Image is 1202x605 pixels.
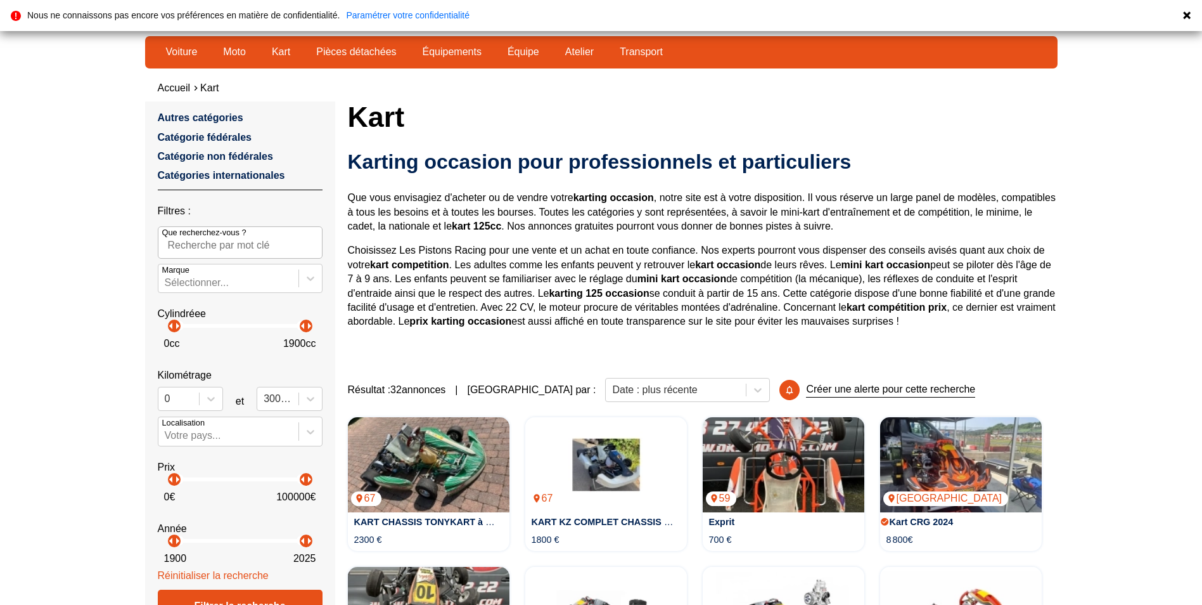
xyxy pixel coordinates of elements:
[158,204,323,218] p: Filtres :
[703,417,864,512] img: Exprit
[499,41,547,63] a: Équipe
[452,221,501,231] strong: kart 125cc
[165,277,167,289] input: MarqueSélectionner...
[158,522,323,536] p: Année
[611,41,671,63] a: Transport
[348,417,509,512] img: KART CHASSIS TONYKART à MOTEUR IAME X30
[525,417,687,512] img: KART KZ COMPLET CHASSIS HAASE + MOTEUR PAVESI
[302,533,317,549] p: arrow_right
[264,41,298,63] a: Kart
[880,417,1042,512] img: Kart CRG 2024
[163,533,179,549] p: arrow_left
[695,259,760,270] strong: kart occasion
[528,491,559,505] p: 67
[158,570,269,581] a: Réinitialiser la recherche
[158,151,273,162] a: Catégorie non fédérales
[27,11,340,20] p: Nous ne connaissons pas encore vos préférences en matière de confidentialité.
[883,491,1009,505] p: [GEOGRAPHIC_DATA]
[162,417,205,429] p: Localisation
[170,318,185,334] p: arrow_right
[348,191,1058,233] p: Que vous envisagiez d'acheter ou de vendre votre , notre site est à votre disposition. Il vous ré...
[886,533,913,546] p: 8 800€
[549,288,649,299] strong: karting 125 occasion
[200,82,219,93] a: Kart
[164,337,180,351] p: 0 cc
[295,318,310,334] p: arrow_left
[414,41,490,63] a: Équipements
[354,533,382,546] p: 2300 €
[165,393,167,405] input: 0
[348,149,1058,174] h2: Karting occasion pour professionnels et particuliers
[847,302,947,313] strong: kart compétition prix
[302,318,317,334] p: arrow_right
[455,383,457,397] span: |
[709,533,732,546] p: 700 €
[354,517,570,527] a: KART CHASSIS TONYKART à MOTEUR IAME X30
[236,394,244,408] p: et
[351,491,382,505] p: 67
[264,393,266,405] input: 300000
[158,226,323,258] input: Que recherchez-vous ?
[703,417,864,512] a: Exprit59
[158,170,285,181] a: Catégories internationales
[532,517,826,527] a: KART KZ COMPLET CHASSIS [PERSON_NAME] + MOTEUR PAVESI
[532,533,559,546] p: 1800 €
[162,264,189,276] p: Marque
[164,490,176,504] p: 0 €
[163,318,179,334] p: arrow_left
[295,472,310,487] p: arrow_left
[302,472,317,487] p: arrow_right
[890,517,954,527] a: Kart CRG 2024
[346,11,470,20] a: Paramétrer votre confidentialité
[163,472,179,487] p: arrow_left
[158,41,206,63] a: Voiture
[709,517,735,527] a: Exprit
[348,101,1058,132] h1: Kart
[348,244,1058,329] p: Choisissez Les Pistons Racing pour une vente et un achat en toute confiance. Nos experts pourront...
[170,533,185,549] p: arrow_right
[308,41,404,63] a: Pièces détachées
[162,227,246,238] p: Que recherchez-vous ?
[348,417,509,512] a: KART CHASSIS TONYKART à MOTEUR IAME X3067
[409,316,511,327] strong: prix karting occasion
[637,273,727,284] strong: mini kart occasion
[295,533,310,549] p: arrow_left
[158,132,252,143] a: Catégorie fédérales
[164,552,187,566] p: 1900
[557,41,602,63] a: Atelier
[806,382,975,397] p: Créer une alerte pour cette recherche
[158,82,191,93] a: Accueil
[158,368,323,382] p: Kilométrage
[158,307,323,321] p: Cylindréee
[348,383,446,397] span: Résultat : 32 annonces
[573,192,654,203] strong: karting occasion
[215,41,254,63] a: Moto
[467,383,596,397] p: [GEOGRAPHIC_DATA] par :
[158,460,323,474] p: Prix
[706,491,737,505] p: 59
[525,417,687,512] a: KART KZ COMPLET CHASSIS HAASE + MOTEUR PAVESI67
[841,259,931,270] strong: mini kart occasion
[880,417,1042,512] a: Kart CRG 2024[GEOGRAPHIC_DATA]
[370,259,449,270] strong: kart competition
[158,112,243,123] a: Autres catégories
[293,552,316,566] p: 2025
[276,490,316,504] p: 100000 €
[283,337,316,351] p: 1900 cc
[165,430,167,441] input: Votre pays...
[170,472,185,487] p: arrow_right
